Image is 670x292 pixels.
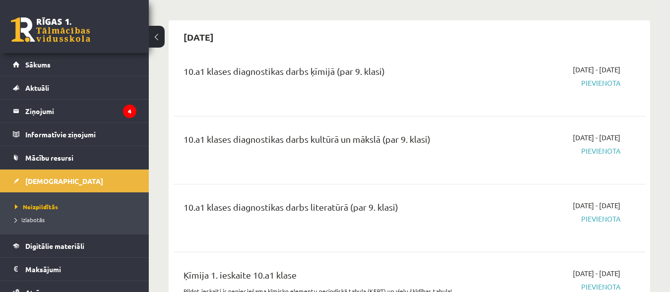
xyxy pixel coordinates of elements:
a: Informatīvie ziņojumi [13,123,136,146]
a: [DEMOGRAPHIC_DATA] [13,170,136,192]
span: Aktuāli [25,83,49,92]
span: Izlabotās [15,216,45,224]
span: Digitālie materiāli [25,241,84,250]
div: 10.a1 klases diagnostikas darbs ķīmijā (par 9. klasi) [183,64,470,83]
a: Neizpildītās [15,202,139,211]
span: Pievienota [485,282,620,292]
span: [DATE] - [DATE] [573,268,620,279]
h2: [DATE] [174,25,224,49]
span: [DEMOGRAPHIC_DATA] [25,176,103,185]
span: Pievienota [485,146,620,156]
legend: Informatīvie ziņojumi [25,123,136,146]
a: Mācību resursi [13,146,136,169]
i: 4 [123,105,136,118]
div: 10.a1 klases diagnostikas darbs literatūrā (par 9. klasi) [183,200,470,219]
span: [DATE] - [DATE] [573,64,620,75]
span: Pievienota [485,78,620,88]
a: Digitālie materiāli [13,234,136,257]
span: [DATE] - [DATE] [573,132,620,143]
span: Sākums [25,60,51,69]
a: Izlabotās [15,215,139,224]
a: Rīgas 1. Tālmācības vidusskola [11,17,90,42]
a: Sākums [13,53,136,76]
div: Ķīmija 1. ieskaite 10.a1 klase [183,268,470,287]
div: 10.a1 klases diagnostikas darbs kultūrā un mākslā (par 9. klasi) [183,132,470,151]
span: Mācību resursi [25,153,73,162]
a: Aktuāli [13,76,136,99]
span: Pievienota [485,214,620,224]
span: Neizpildītās [15,203,58,211]
a: Ziņojumi4 [13,100,136,122]
legend: Ziņojumi [25,100,136,122]
legend: Maksājumi [25,258,136,281]
a: Maksājumi [13,258,136,281]
span: [DATE] - [DATE] [573,200,620,211]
